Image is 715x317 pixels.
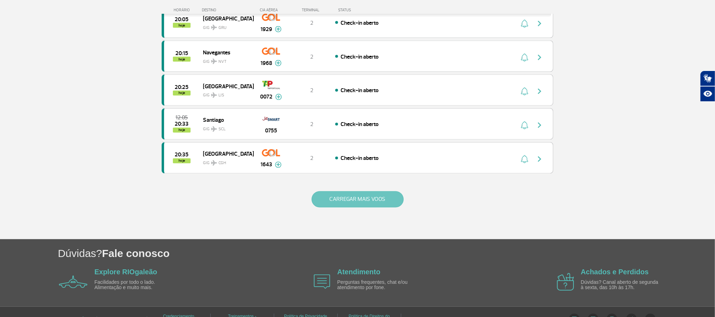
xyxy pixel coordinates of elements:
span: SCL [218,126,226,133]
img: mais-info-painel-voo.svg [275,162,282,168]
img: mais-info-painel-voo.svg [275,60,282,66]
div: Plugin de acessibilidade da Hand Talk. [700,71,715,102]
a: Achados e Perdidos [581,268,649,276]
img: seta-direita-painel-voo.svg [535,19,544,28]
img: seta-direita-painel-voo.svg [535,53,544,62]
span: Fale conosco [102,248,170,259]
span: 0755 [265,127,277,135]
div: CIA AÉREA [253,8,289,12]
span: 2025-08-27 20:35:00 [175,152,189,157]
span: 2025-08-27 12:05:00 [176,115,188,120]
span: hoje [173,23,191,28]
span: Navegantes [203,48,248,57]
span: hoje [173,158,191,163]
img: seta-direita-painel-voo.svg [535,87,544,96]
img: sino-painel-voo.svg [521,53,528,62]
div: TERMINAL [289,8,335,12]
span: [GEOGRAPHIC_DATA] [203,14,248,23]
span: CGH [218,160,226,167]
span: LIS [218,92,224,99]
span: Check-in aberto [341,121,379,128]
span: hoje [173,128,191,133]
p: Dúvidas? Canal aberto de segunda à sexta, das 10h às 17h. [581,280,662,291]
button: Abrir tradutor de língua de sinais. [700,71,715,86]
button: CARREGAR MAIS VOOS [312,191,404,208]
span: GRU [218,25,227,31]
div: HORÁRIO [164,8,202,12]
img: seta-direita-painel-voo.svg [535,155,544,163]
span: 0072 [260,93,272,101]
img: airplane icon [59,276,88,288]
img: airplane icon [314,275,330,289]
span: NVT [218,59,227,65]
span: GIG [203,122,248,133]
span: 2 [310,121,313,128]
img: mais-info-painel-voo.svg [275,26,282,32]
span: Check-in aberto [341,155,379,162]
span: hoje [173,91,191,96]
img: destiny_airplane.svg [211,160,217,166]
span: Check-in aberto [341,19,379,26]
h1: Dúvidas? [58,246,715,261]
span: GIG [203,55,248,65]
a: Atendimento [337,268,380,276]
img: destiny_airplane.svg [211,25,217,30]
img: destiny_airplane.svg [211,92,217,98]
span: 2 [310,53,313,60]
img: seta-direita-painel-voo.svg [535,121,544,130]
img: destiny_airplane.svg [211,126,217,132]
p: Perguntas frequentes, chat e/ou atendimento por fone. [337,280,419,291]
span: GIG [203,21,248,31]
a: Explore RIOgaleão [95,268,157,276]
div: STATUS [335,8,392,12]
span: [GEOGRAPHIC_DATA] [203,82,248,91]
span: 1968 [260,59,272,67]
span: 2025-08-27 20:33:00 [175,122,189,127]
span: 2025-08-27 20:05:00 [175,17,189,22]
button: Abrir recursos assistivos. [700,86,715,102]
span: 2 [310,155,313,162]
span: 2 [310,87,313,94]
span: GIG [203,89,248,99]
span: 1929 [260,25,272,34]
span: 2 [310,19,313,26]
p: Facilidades por todo o lado. Alimentação e muito mais. [95,280,176,291]
img: sino-painel-voo.svg [521,87,528,96]
span: 1643 [260,161,272,169]
span: 2025-08-27 20:15:00 [175,51,188,56]
img: sino-painel-voo.svg [521,19,528,28]
span: Santiago [203,115,248,125]
span: hoje [173,57,191,62]
span: Check-in aberto [341,53,379,60]
span: [GEOGRAPHIC_DATA] [203,149,248,158]
span: 2025-08-27 20:25:00 [175,85,189,90]
img: mais-info-painel-voo.svg [275,94,282,100]
img: airplane icon [557,273,574,291]
img: sino-painel-voo.svg [521,155,528,163]
div: DESTINO [202,8,254,12]
span: Check-in aberto [341,87,379,94]
span: GIG [203,156,248,167]
img: sino-painel-voo.svg [521,121,528,130]
img: destiny_airplane.svg [211,59,217,64]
